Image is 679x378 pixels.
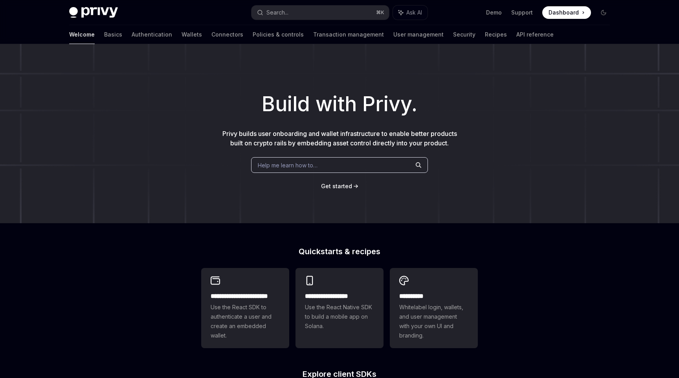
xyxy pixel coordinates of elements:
[201,370,478,378] h2: Explore client SDKs
[69,7,118,18] img: dark logo
[258,161,317,169] span: Help me learn how to…
[104,25,122,44] a: Basics
[486,9,502,17] a: Demo
[511,9,533,17] a: Support
[453,25,475,44] a: Security
[597,6,610,19] button: Toggle dark mode
[295,268,384,348] a: **** **** **** ***Use the React Native SDK to build a mobile app on Solana.
[251,6,389,20] button: Search...⌘K
[182,25,202,44] a: Wallets
[376,9,384,16] span: ⌘ K
[406,9,422,17] span: Ask AI
[201,248,478,255] h2: Quickstarts & recipes
[313,25,384,44] a: Transaction management
[69,25,95,44] a: Welcome
[266,8,288,17] div: Search...
[393,25,444,44] a: User management
[549,9,579,17] span: Dashboard
[305,303,374,331] span: Use the React Native SDK to build a mobile app on Solana.
[132,25,172,44] a: Authentication
[321,182,352,190] a: Get started
[516,25,554,44] a: API reference
[211,303,280,340] span: Use the React SDK to authenticate a user and create an embedded wallet.
[399,303,468,340] span: Whitelabel login, wallets, and user management with your own UI and branding.
[485,25,507,44] a: Recipes
[13,89,666,119] h1: Build with Privy.
[211,25,243,44] a: Connectors
[253,25,304,44] a: Policies & controls
[222,130,457,147] span: Privy builds user onboarding and wallet infrastructure to enable better products built on crypto ...
[542,6,591,19] a: Dashboard
[390,268,478,348] a: **** *****Whitelabel login, wallets, and user management with your own UI and branding.
[393,6,428,20] button: Ask AI
[321,183,352,189] span: Get started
